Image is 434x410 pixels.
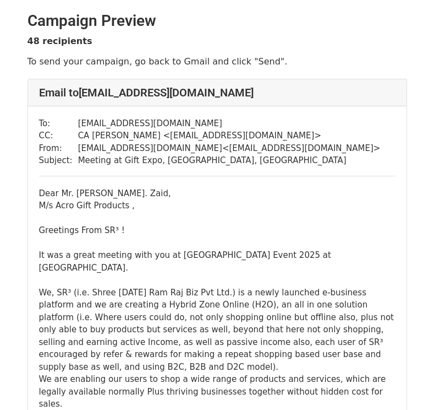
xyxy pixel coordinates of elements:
p: To send your campaign, go back to Gmail and click "Send". [28,56,407,67]
h4: Email to [EMAIL_ADDRESS][DOMAIN_NAME] [39,86,395,99]
td: Meeting at Gift Expo, [GEOGRAPHIC_DATA], [GEOGRAPHIC_DATA] [78,154,381,167]
td: CC: [39,130,78,142]
td: [EMAIL_ADDRESS][DOMAIN_NAME] < [EMAIL_ADDRESS][DOMAIN_NAME] > [78,142,381,155]
td: From: [39,142,78,155]
td: [EMAIL_ADDRESS][DOMAIN_NAME] [78,117,381,130]
td: Subject: [39,154,78,167]
h2: Campaign Preview [28,12,407,30]
strong: 48 recipients [28,36,92,46]
td: CA [PERSON_NAME] < [EMAIL_ADDRESS][DOMAIN_NAME] > [78,130,381,142]
td: To: [39,117,78,130]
